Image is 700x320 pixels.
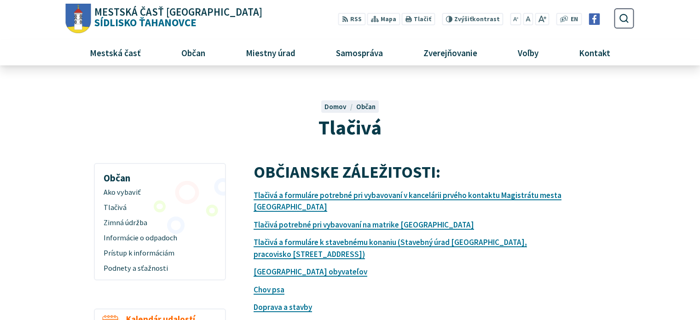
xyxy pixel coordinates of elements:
[535,13,549,25] button: Zväčšiť veľkosť písma
[98,185,221,200] a: Ako vybaviť
[367,13,400,25] a: Mapa
[98,166,221,185] h3: Občan
[66,4,262,34] a: Logo Sídlisko Ťahanovce, prejsť na domovskú stránku.
[98,200,221,215] a: Tlačivá
[523,13,533,25] button: Nastaviť pôvodnú veľkosť písma
[414,16,431,23] span: Tlačiť
[324,102,356,111] a: Domov
[164,40,222,65] a: Občan
[454,15,472,23] span: Zvýšiť
[254,237,527,259] a: Tlačivá a formuláre k stavebnému konaniu (Stavebný úrad [GEOGRAPHIC_DATA], pracovisko [STREET_ADD...
[104,261,216,276] span: Podnety a sťažnosti
[254,161,440,182] strong: OBČIANSKE ZÁLEŽITOSTI:
[254,267,367,277] a: [GEOGRAPHIC_DATA] obyvateľov
[510,13,521,25] button: Zmenšiť veľkosť písma
[515,40,542,65] span: Voľby
[254,302,312,312] a: Doprava a stavby
[98,231,221,246] a: Informácie o odpadoch
[589,13,600,25] img: Prejsť na Facebook stránku
[571,15,578,24] span: EN
[178,40,208,65] span: Občan
[454,16,500,23] span: kontrast
[318,115,382,140] span: Tlačivá
[98,246,221,261] a: Prístup k informáciám
[442,13,503,25] button: Zvýšiťkontrast
[407,40,494,65] a: Zverejňovanie
[254,285,284,295] a: Chov psa
[576,40,614,65] span: Kontakt
[356,102,376,111] a: Občan
[104,185,216,200] span: Ako vybaviť
[568,15,581,24] a: EN
[242,40,299,65] span: Miestny úrad
[94,7,262,17] span: Mestská časť [GEOGRAPHIC_DATA]
[319,40,400,65] a: Samospráva
[381,15,396,24] span: Mapa
[338,13,365,25] a: RSS
[98,215,221,231] a: Zimná údržba
[98,261,221,276] a: Podnety a sťažnosti
[104,231,216,246] span: Informácie o odpadoch
[104,246,216,261] span: Prístup k informáciám
[91,7,263,28] span: Sídlisko Ťahanovce
[86,40,144,65] span: Mestská časť
[402,13,435,25] button: Tlačiť
[104,200,216,215] span: Tlačivá
[562,40,627,65] a: Kontakt
[229,40,312,65] a: Miestny úrad
[420,40,480,65] span: Zverejňovanie
[332,40,386,65] span: Samospráva
[104,215,216,231] span: Zimná údržba
[66,4,91,34] img: Prejsť na domovskú stránku
[254,190,561,212] a: Tlačivá a formuláre potrebné pri vybavovaní v kancelárii prvého kontaktu Magistrátu mesta [GEOGRA...
[73,40,157,65] a: Mestská časť
[350,15,362,24] span: RSS
[324,102,347,111] span: Domov
[501,40,555,65] a: Voľby
[254,220,474,230] a: Tlačivá potrebné pri vybavovaní na matrike [GEOGRAPHIC_DATA]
